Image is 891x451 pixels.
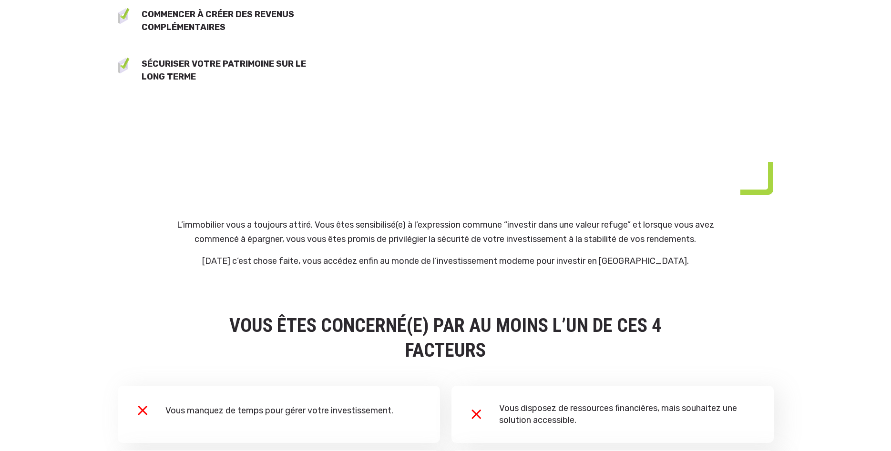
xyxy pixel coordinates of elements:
[134,402,151,419] img: cross_icon
[173,254,718,269] p: [DATE] c’est chose faite, vous accédez enfin au monde de l’investissement moderne pour investir e...
[740,162,773,195] img: Union (1)
[499,402,757,426] p: Vous disposez de ressources financières, mais souhaitez une solution accessible.
[468,406,484,422] img: cross_icon
[142,58,329,83] li: Sécuriser votre patrimoine sur le long terme
[173,218,718,247] p: L’immobilier vous a toujours attiré. Vous êtes sensibilisé(e) à l’expression commune “investir da...
[165,405,393,417] p: Vous manquez de temps pour gérer votre investissement.
[142,8,329,34] li: Commencer à créer des revenus complémentaires
[229,313,662,363] h2: Vous êtes concerné(e) par au moins l’un de ces 4 facteurs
